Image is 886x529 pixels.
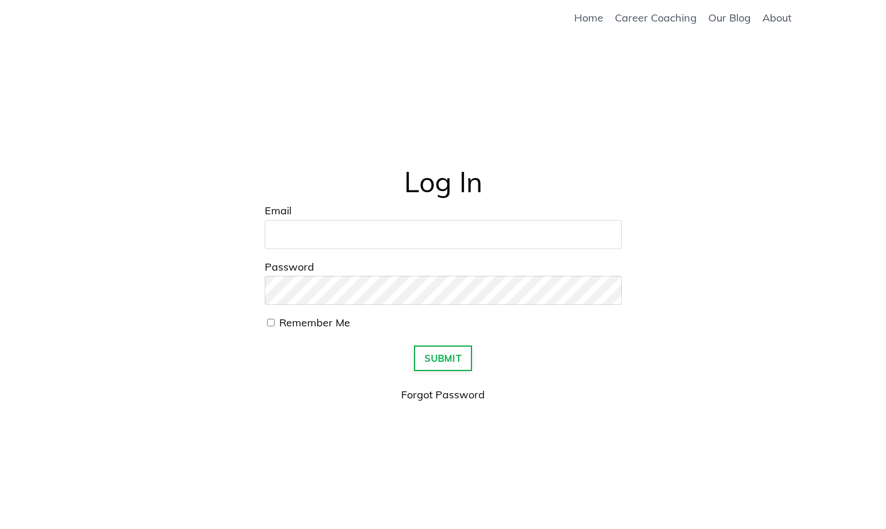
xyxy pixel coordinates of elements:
[279,316,350,329] span: Remember Me
[615,12,697,24] a: Career Coaching
[265,204,622,217] label: Email
[401,388,485,401] a: Forgot Password
[265,164,622,200] h1: Log In
[574,12,603,24] a: Home
[762,12,791,24] a: About
[267,319,275,326] input: Remember Me
[708,12,751,24] a: Our Blog
[265,261,622,274] label: Password
[414,346,472,371] button: SUBMIT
